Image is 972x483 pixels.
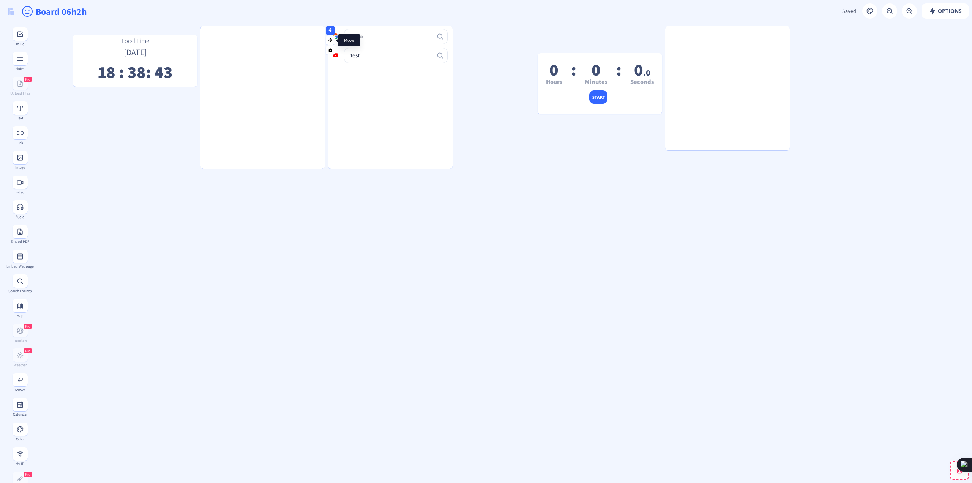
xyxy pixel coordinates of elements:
span: Local Time [121,36,149,45]
span: Pro [25,472,30,477]
ion-icon: happy outline [21,5,33,17]
nb-icon: Search Google [436,33,444,40]
button: Search Google [432,29,448,44]
div: My IP [6,462,34,466]
div: Map [6,314,34,318]
span: 0 [634,59,650,81]
button: start [589,90,608,104]
span: Pro [25,348,30,353]
span: : [616,66,622,86]
input: YouTube [344,48,448,63]
div: Search Engines [6,289,34,293]
span: Pro [25,324,30,329]
input: Google [344,29,448,44]
div: Notes [6,67,34,71]
span: Saved [842,8,856,14]
div: Calendar [6,412,34,416]
nb-icon: Search YouTube [436,52,444,59]
div: Embed Webpage [6,264,34,268]
p: 18 : 38 [73,68,197,81]
div: Video [6,190,34,194]
span: Pro [25,77,30,82]
div: To-Do [6,42,34,46]
span: : [571,66,576,86]
img: youtube.svg [333,52,338,58]
div: Color [6,437,34,441]
span: 0 [592,59,601,81]
span: Move [344,37,354,43]
img: logo.svg [8,8,14,15]
button: Search YouTube [432,48,448,63]
div: Image [6,165,34,169]
span: : 43 [146,61,173,83]
span: 0 [549,59,559,81]
div: Embed PDF [6,239,34,244]
button: Options [922,3,969,19]
div: Link [6,141,34,145]
div: Arrows [6,388,34,392]
div: Text [6,116,34,120]
img: google.svg [333,33,338,39]
span: Options [929,8,962,14]
p: [DATE] [73,48,197,52]
div: Audio [6,215,34,219]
